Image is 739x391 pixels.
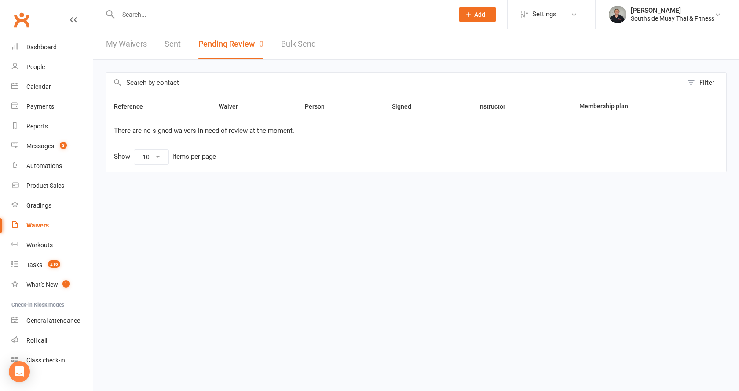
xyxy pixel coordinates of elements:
[26,182,64,189] div: Product Sales
[26,357,65,364] div: Class check-in
[219,101,248,112] button: Waiver
[11,331,93,351] a: Roll call
[571,93,695,120] th: Membership plan
[305,103,334,110] span: Person
[305,101,334,112] button: Person
[48,260,60,268] span: 216
[631,15,714,22] div: Southside Muay Thai & Fitness
[699,77,714,88] div: Filter
[106,73,683,93] input: Search by contact
[26,44,57,51] div: Dashboard
[26,281,58,288] div: What's New
[259,39,263,48] span: 0
[11,216,93,235] a: Waivers
[114,101,153,112] button: Reference
[106,120,726,142] td: There are no signed waivers in need of review at the moment.
[11,176,93,196] a: Product Sales
[172,153,216,161] div: items per page
[26,162,62,169] div: Automations
[26,241,53,248] div: Workouts
[392,101,421,112] button: Signed
[631,7,714,15] div: [PERSON_NAME]
[392,103,421,110] span: Signed
[26,143,54,150] div: Messages
[26,63,45,70] div: People
[114,103,153,110] span: Reference
[165,29,181,59] a: Sent
[26,83,51,90] div: Calendar
[198,29,263,59] button: Pending Review0
[478,101,515,112] button: Instructor
[106,29,147,59] a: My Waivers
[281,29,316,59] a: Bulk Send
[9,361,30,382] div: Open Intercom Messenger
[683,73,726,93] button: Filter
[11,235,93,255] a: Workouts
[474,11,485,18] span: Add
[114,149,216,165] div: Show
[26,222,49,229] div: Waivers
[609,6,626,23] img: thumb_image1524148262.png
[11,9,33,31] a: Clubworx
[459,7,496,22] button: Add
[11,311,93,331] a: General attendance kiosk mode
[11,255,93,275] a: Tasks 216
[11,136,93,156] a: Messages 3
[26,202,51,209] div: Gradings
[11,351,93,370] a: Class kiosk mode
[11,156,93,176] a: Automations
[26,103,54,110] div: Payments
[26,261,42,268] div: Tasks
[26,317,80,324] div: General attendance
[26,337,47,344] div: Roll call
[60,142,67,149] span: 3
[478,103,515,110] span: Instructor
[11,275,93,295] a: What's New1
[62,280,70,288] span: 1
[219,103,248,110] span: Waiver
[11,97,93,117] a: Payments
[11,196,93,216] a: Gradings
[11,77,93,97] a: Calendar
[11,37,93,57] a: Dashboard
[532,4,556,24] span: Settings
[11,57,93,77] a: People
[11,117,93,136] a: Reports
[26,123,48,130] div: Reports
[116,8,447,21] input: Search...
